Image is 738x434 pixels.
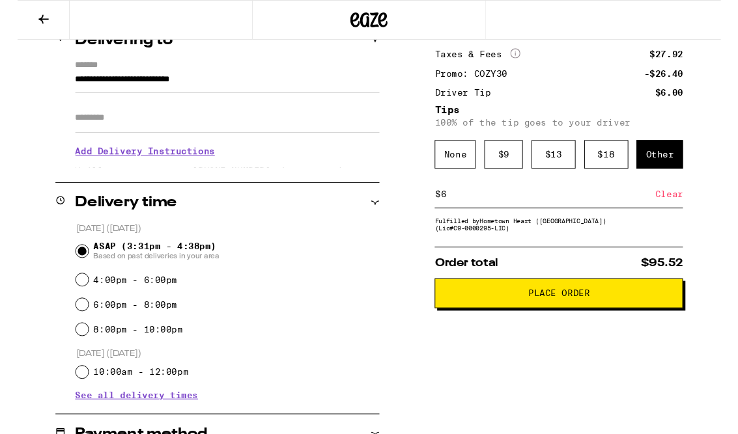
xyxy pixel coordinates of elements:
div: Driver Tip [438,92,505,102]
div: -$26.40 [657,73,698,82]
div: $ [438,189,444,218]
span: $95.52 [654,270,698,282]
div: $27.92 [663,52,698,61]
div: Fulfilled by Hometown Heart ([GEOGRAPHIC_DATA]) (Lic# C9-0000295-LIC ) [438,228,698,243]
div: $6.00 [669,92,698,102]
div: Other [649,147,698,177]
span: ASAP (3:31pm - 4:38pm) [79,253,212,274]
h2: Delivering to [61,34,163,50]
span: Based on past deliveries in your area [79,264,212,274]
div: Promo: COZY30 [438,73,523,82]
span: Place Order [536,303,601,312]
button: See all delivery times [61,410,190,419]
input: 0 [444,198,669,210]
span: Order total [438,270,504,282]
div: $ 9 [490,147,530,177]
label: 10:00am - 12:00pm [79,385,179,396]
p: We'll contact you at [PHONE_NUMBER] when we arrive [61,174,380,184]
p: 100% of the tip goes to your driver [438,124,698,134]
p: [DATE] ([DATE]) [61,234,380,247]
h2: Delivery time [61,205,167,221]
h5: Tips [438,111,698,121]
div: None [438,147,481,177]
div: $ 13 [539,147,586,177]
div: $ 18 [595,147,641,177]
label: 6:00pm - 8:00pm [79,314,167,325]
label: 4:00pm - 6:00pm [79,288,167,299]
button: Place Order [438,292,698,323]
p: [DATE] ([DATE]) [61,365,380,377]
label: 8:00pm - 10:00pm [79,340,173,351]
h3: Add Delivery Instructions [61,144,380,174]
div: Taxes & Fees [438,51,528,62]
div: Clear [669,189,698,218]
